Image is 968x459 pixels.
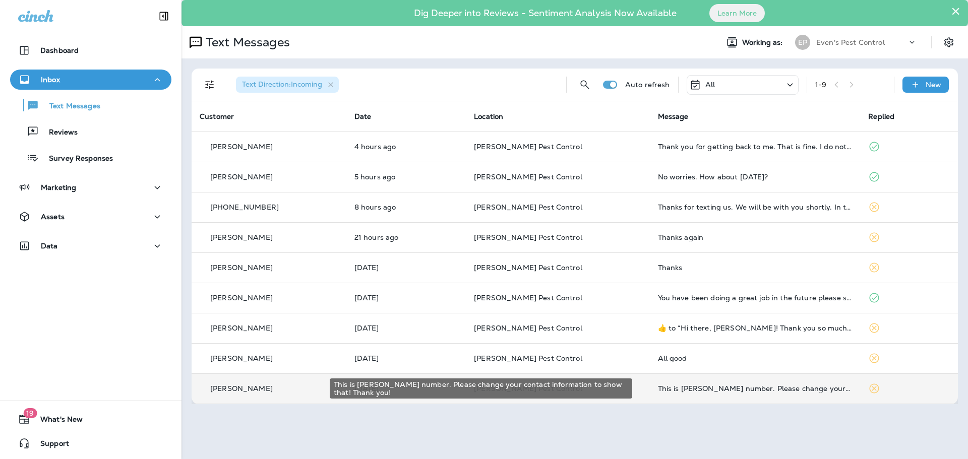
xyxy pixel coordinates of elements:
[474,172,582,181] span: [PERSON_NAME] Pest Control
[10,177,171,198] button: Marketing
[10,40,171,60] button: Dashboard
[210,384,273,392] p: [PERSON_NAME]
[474,142,582,151] span: [PERSON_NAME] Pest Control
[10,207,171,227] button: Assets
[354,354,458,362] p: Aug 27, 2025 12:41 PM
[474,293,582,302] span: [PERSON_NAME] Pest Control
[658,233,853,241] div: Thanks again
[10,121,171,142] button: Reviews
[926,81,941,89] p: New
[354,233,458,241] p: Sep 23, 2025 07:20 PM
[10,147,171,168] button: Survey Responses
[354,173,458,181] p: Sep 24, 2025 11:28 AM
[795,35,810,50] div: EP
[200,112,234,121] span: Customer
[41,76,60,84] p: Inbox
[354,294,458,302] p: Sep 10, 2025 12:39 PM
[10,236,171,256] button: Data
[41,242,58,250] p: Data
[474,263,582,272] span: [PERSON_NAME] Pest Control
[658,294,853,302] div: You have been doing a great job in the future please send the text to 920-980-8621 thank you
[625,81,670,89] p: Auto refresh
[705,81,715,89] p: All
[816,38,885,46] p: Even's Pest Control
[41,183,76,191] p: Marketing
[354,324,458,332] p: Sep 5, 2025 12:12 AM
[354,112,372,121] span: Date
[210,354,273,362] p: [PERSON_NAME]
[354,203,458,211] p: Sep 24, 2025 08:01 AM
[10,95,171,116] button: Text Messages
[354,264,458,272] p: Sep 18, 2025 12:42 PM
[210,294,273,302] p: [PERSON_NAME]
[658,324,853,332] div: ​👍​ to “ Hi there, Leroy! Thank you so much for choosing Even's Pest Control! We'd appreciate you...
[940,33,958,51] button: Settings
[474,354,582,363] span: [PERSON_NAME] Pest Control
[868,112,894,121] span: Replied
[951,3,960,19] button: Close
[39,102,100,111] p: Text Messages
[10,409,171,429] button: 19What's New
[210,324,273,332] p: [PERSON_NAME]
[40,46,79,54] p: Dashboard
[39,154,113,164] p: Survey Responses
[474,112,503,121] span: Location
[474,323,582,333] span: [PERSON_NAME] Pest Control
[210,233,273,241] p: [PERSON_NAME]
[658,112,689,121] span: Message
[474,233,582,242] span: [PERSON_NAME] Pest Control
[210,203,279,211] p: [PHONE_NUMBER]
[210,264,273,272] p: [PERSON_NAME]
[815,81,826,89] div: 1 - 9
[330,378,632,399] div: This is [PERSON_NAME] number. Please change your contact information to show that! Thank you!
[200,75,220,95] button: Filters
[41,213,65,221] p: Assets
[150,6,178,26] button: Collapse Sidebar
[30,439,69,451] span: Support
[242,80,322,89] span: Text Direction : Incoming
[474,203,582,212] span: [PERSON_NAME] Pest Control
[210,143,273,151] p: [PERSON_NAME]
[210,173,273,181] p: [PERSON_NAME]
[658,354,853,362] div: All good
[709,4,765,22] button: Learn More
[742,38,785,47] span: Working as:
[236,77,339,93] div: Text Direction:Incoming
[202,35,290,50] p: Text Messages
[658,143,853,151] div: Thank you for getting back to me. That is fine. I do not need you to send me the notes. Just want...
[354,143,458,151] p: Sep 24, 2025 12:53 PM
[385,12,706,15] p: Dig Deeper into Reviews - Sentiment Analysis Now Available
[10,70,171,90] button: Inbox
[39,128,78,138] p: Reviews
[23,408,37,418] span: 19
[575,75,595,95] button: Search Messages
[10,433,171,453] button: Support
[658,384,853,392] div: This is Yvonne Darbant's number. Please change your contact information to show that! Thank you!
[658,264,853,272] div: Thanks
[30,415,83,427] span: What's New
[658,203,853,211] div: Thanks for texting us. We will be with you shortly. In the meantime, you can use this link to sav...
[658,173,853,181] div: No worries. How about Thursday 10/2?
